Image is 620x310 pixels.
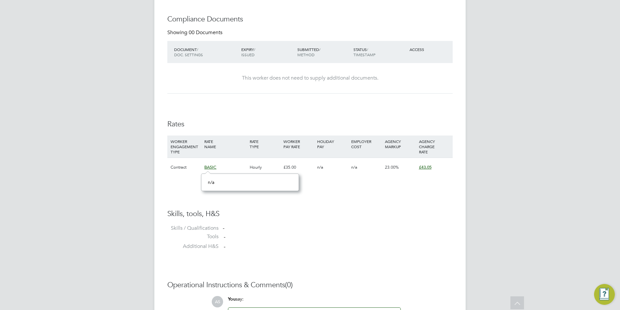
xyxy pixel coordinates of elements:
div: HOLIDAY PAY [316,136,349,152]
span: / [197,47,198,52]
span: AS [212,296,223,307]
div: AGENCY MARKUP [383,136,417,152]
span: METHOD [297,52,315,57]
div: EMPLOYER COST [350,136,383,152]
span: n/a [317,164,323,170]
span: / [367,47,368,52]
label: Tools [167,233,219,240]
span: ISSUED [241,52,255,57]
h3: Skills, tools, H&S [167,209,453,219]
div: - [223,225,453,232]
span: / [319,47,320,52]
div: WORKER ENGAGEMENT TYPE [169,136,203,158]
div: Showing [167,29,224,36]
span: - [224,243,225,250]
span: 23.00% [385,164,399,170]
span: (0) [285,280,293,289]
div: SUBMITTED [296,44,352,60]
div: Hourly [248,158,282,177]
h3: Operational Instructions & Comments [167,280,453,290]
div: EXPIRY [240,44,296,60]
div: WORKER PAY RATE [282,136,316,152]
span: TIMESTAMP [353,52,376,57]
label: Additional H&S [167,243,219,250]
div: AGENCY CHARGE RATE [417,136,451,158]
div: This worker does not need to supply additional documents. [174,75,446,82]
span: n/a [351,164,357,170]
button: Engage Resource Center [594,284,615,305]
span: DOC. SETTINGS [174,52,203,57]
div: Contract [169,158,203,177]
span: BASIC [204,164,216,170]
div: RATE NAME [203,136,248,152]
span: / [254,47,255,52]
div: ACCESS [408,44,453,55]
h3: Compliance Documents [167,15,453,24]
span: £43.05 [419,164,432,170]
div: DOCUMENT [173,44,240,60]
div: RATE TYPE [248,136,282,152]
div: STATUS [352,44,408,60]
span: - [224,234,225,240]
span: n/a [208,179,214,185]
label: Skills / Qualifications [167,225,219,232]
div: £35.00 [282,158,316,177]
div: say: [228,296,401,307]
span: You [228,296,236,302]
span: 00 Documents [189,29,222,36]
h3: Rates [167,120,453,129]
